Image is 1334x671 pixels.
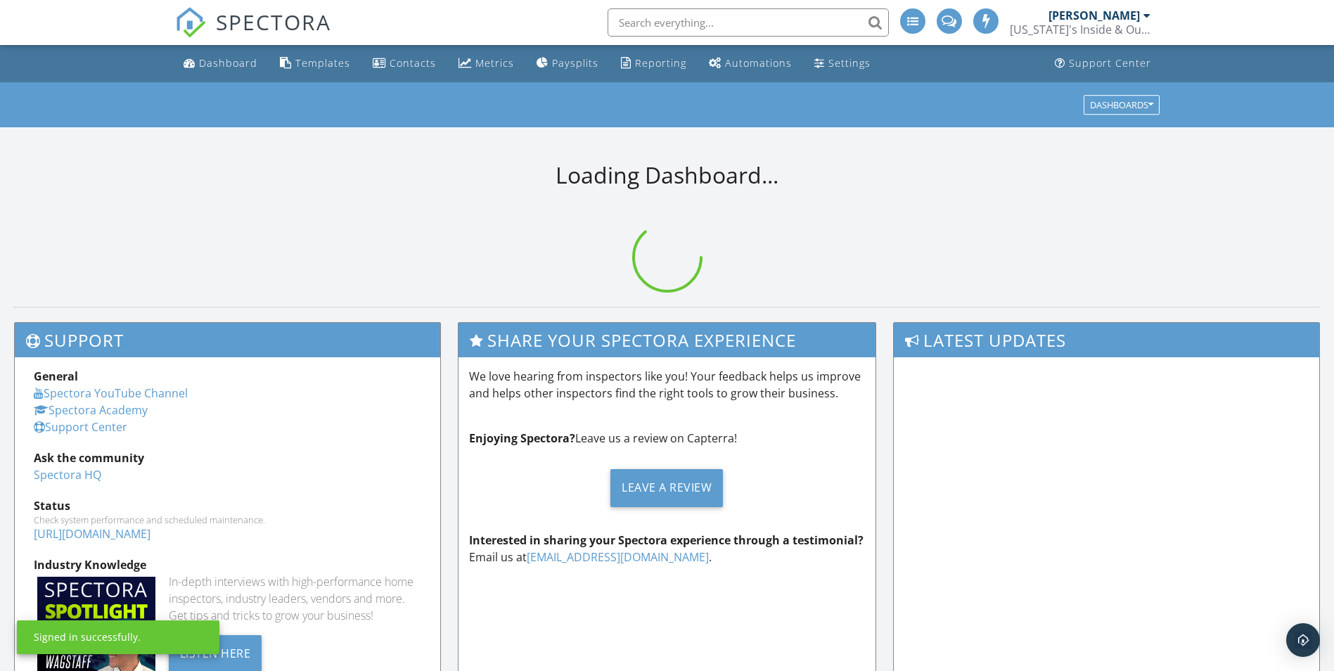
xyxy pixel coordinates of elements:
div: Dashboard [199,56,257,70]
a: [EMAIL_ADDRESS][DOMAIN_NAME] [527,549,709,565]
a: SPECTORA [175,19,331,49]
span: SPECTORA [216,7,331,37]
div: Status [34,497,421,514]
div: Automations [725,56,792,70]
a: Metrics [453,51,520,77]
div: Templates [295,56,350,70]
div: Contacts [390,56,436,70]
strong: Enjoying Spectora? [469,430,575,446]
a: Automations (Advanced) [703,51,797,77]
p: Email us at . [469,532,865,565]
div: Florida's Inside & Out Inspections [1010,23,1150,37]
strong: General [34,369,78,384]
img: The Best Home Inspection Software - Spectora [175,7,206,38]
h3: Share Your Spectora Experience [458,323,876,357]
a: Templates [274,51,356,77]
a: Contacts [367,51,442,77]
div: In-depth interviews with high-performance home inspectors, industry leaders, vendors and more. Ge... [169,573,421,624]
div: Settings [828,56,871,70]
div: Open Intercom Messenger [1286,623,1320,657]
a: Settings [809,51,876,77]
a: Spectora Academy [34,402,148,418]
div: [PERSON_NAME] [1048,8,1140,23]
a: [URL][DOMAIN_NAME] [34,526,150,542]
p: Leave us a review on Capterra! [469,430,865,447]
a: Leave a Review [469,458,865,518]
p: We love hearing from inspectors like you! Your feedback helps us improve and helps other inspecto... [469,368,865,402]
div: Reporting [635,56,686,70]
a: Spectora HQ [34,467,101,483]
a: Dashboard [178,51,263,77]
div: Check system performance and scheduled maintenance. [34,514,421,525]
div: Signed in successfully. [34,630,141,644]
div: Industry Knowledge [34,556,421,573]
div: Paysplits [552,56,598,70]
a: Support Center [34,419,127,435]
div: Leave a Review [610,469,723,507]
div: Ask the community [34,449,421,466]
div: Metrics [475,56,514,70]
h3: Support [15,323,440,357]
input: Search everything... [608,8,889,37]
a: Spectora YouTube Channel [34,385,188,401]
button: Dashboards [1084,95,1160,115]
a: Listen Here [169,645,262,660]
strong: Interested in sharing your Spectora experience through a testimonial? [469,532,864,548]
a: Support Center [1049,51,1157,77]
h3: Latest Updates [894,323,1319,357]
a: Reporting [615,51,692,77]
div: Support Center [1069,56,1151,70]
div: Dashboards [1090,100,1153,110]
a: Paysplits [531,51,604,77]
